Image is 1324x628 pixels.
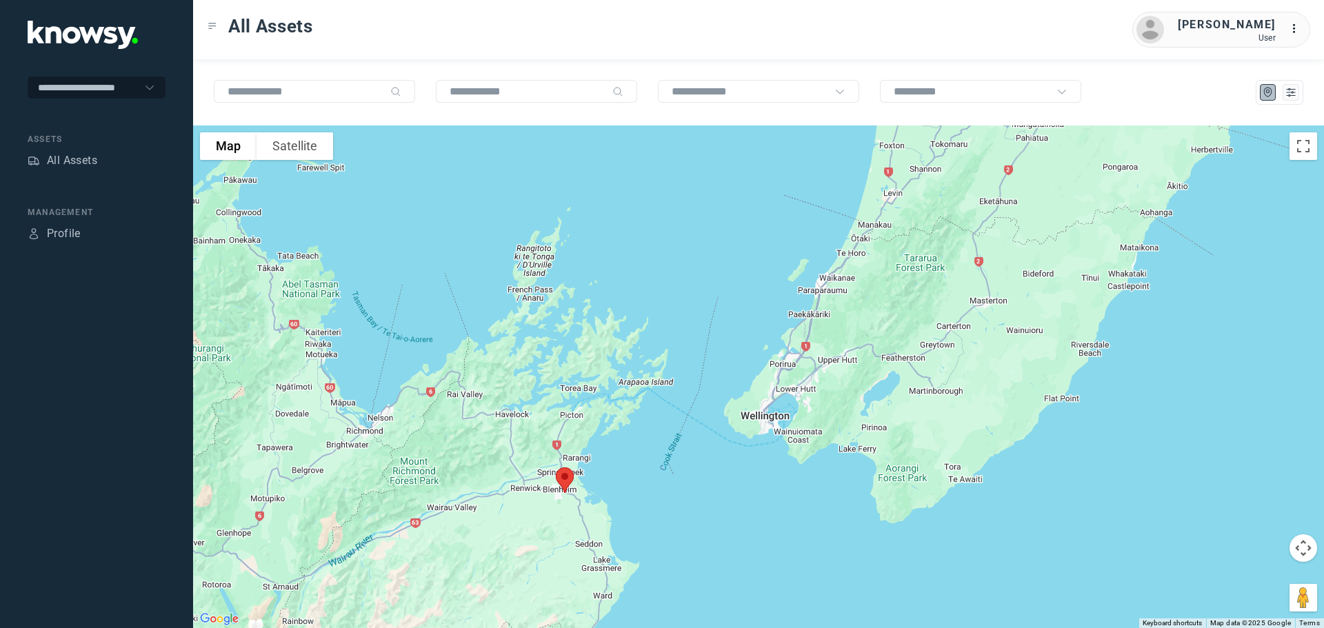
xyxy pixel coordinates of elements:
div: Profile [28,227,40,240]
img: Application Logo [28,21,138,49]
div: [PERSON_NAME] [1178,17,1276,33]
button: Show street map [200,132,257,160]
button: Drag Pegman onto the map to open Street View [1290,584,1317,611]
div: : [1290,21,1306,39]
a: Terms (opens in new tab) [1299,619,1320,627]
button: Toggle fullscreen view [1290,132,1317,160]
div: User [1178,33,1276,43]
button: Keyboard shortcuts [1143,618,1202,628]
div: : [1290,21,1306,37]
div: All Assets [47,152,97,169]
div: Profile [47,225,81,242]
div: List [1285,86,1297,99]
div: Search [612,86,623,97]
div: Assets [28,154,40,167]
a: Open this area in Google Maps (opens a new window) [197,610,242,628]
div: Toggle Menu [208,21,217,31]
div: Assets [28,133,165,145]
tspan: ... [1290,23,1304,34]
a: AssetsAll Assets [28,152,97,169]
button: Map camera controls [1290,534,1317,562]
div: Search [390,86,401,97]
div: Map [1262,86,1274,99]
a: ProfileProfile [28,225,81,242]
span: All Assets [228,14,313,39]
span: Map data ©2025 Google [1210,619,1291,627]
div: Management [28,206,165,219]
img: Google [197,610,242,628]
button: Show satellite imagery [257,132,333,160]
img: avatar.png [1136,16,1164,43]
